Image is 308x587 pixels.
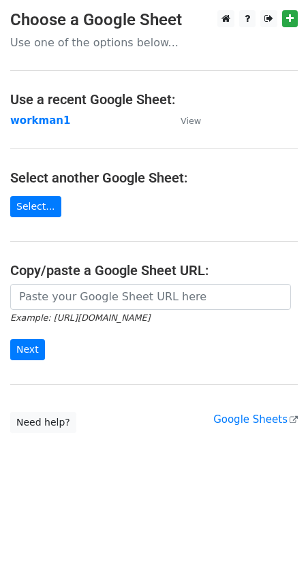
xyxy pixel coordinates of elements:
[10,196,61,217] a: Select...
[213,413,298,426] a: Google Sheets
[10,35,298,50] p: Use one of the options below...
[10,10,298,30] h3: Choose a Google Sheet
[10,114,70,127] a: workman1
[167,114,201,127] a: View
[10,412,76,433] a: Need help?
[10,339,45,360] input: Next
[181,116,201,126] small: View
[10,262,298,279] h4: Copy/paste a Google Sheet URL:
[10,170,298,186] h4: Select another Google Sheet:
[10,91,298,108] h4: Use a recent Google Sheet:
[10,284,291,310] input: Paste your Google Sheet URL here
[10,313,150,323] small: Example: [URL][DOMAIN_NAME]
